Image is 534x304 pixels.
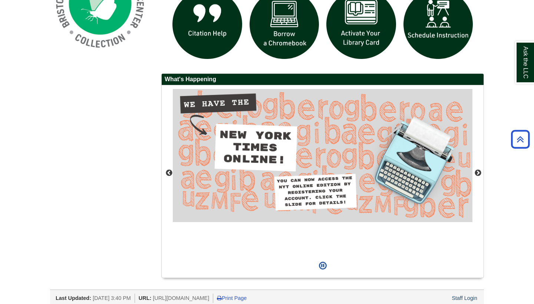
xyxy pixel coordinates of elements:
[162,74,484,85] h2: What's Happening
[93,295,131,301] span: [DATE] 3:40 PM
[508,134,532,144] a: Back to Top
[217,295,222,301] i: Print Page
[474,169,482,177] button: Next
[165,169,173,177] button: Previous
[153,295,209,301] span: [URL][DOMAIN_NAME]
[173,89,472,222] img: Access the New York Times online edition.
[139,295,151,301] span: URL:
[56,295,91,301] span: Last Updated:
[173,89,472,258] div: This box contains rotating images
[217,295,247,301] a: Print Page
[317,258,329,274] button: Pause
[452,295,477,301] a: Staff Login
